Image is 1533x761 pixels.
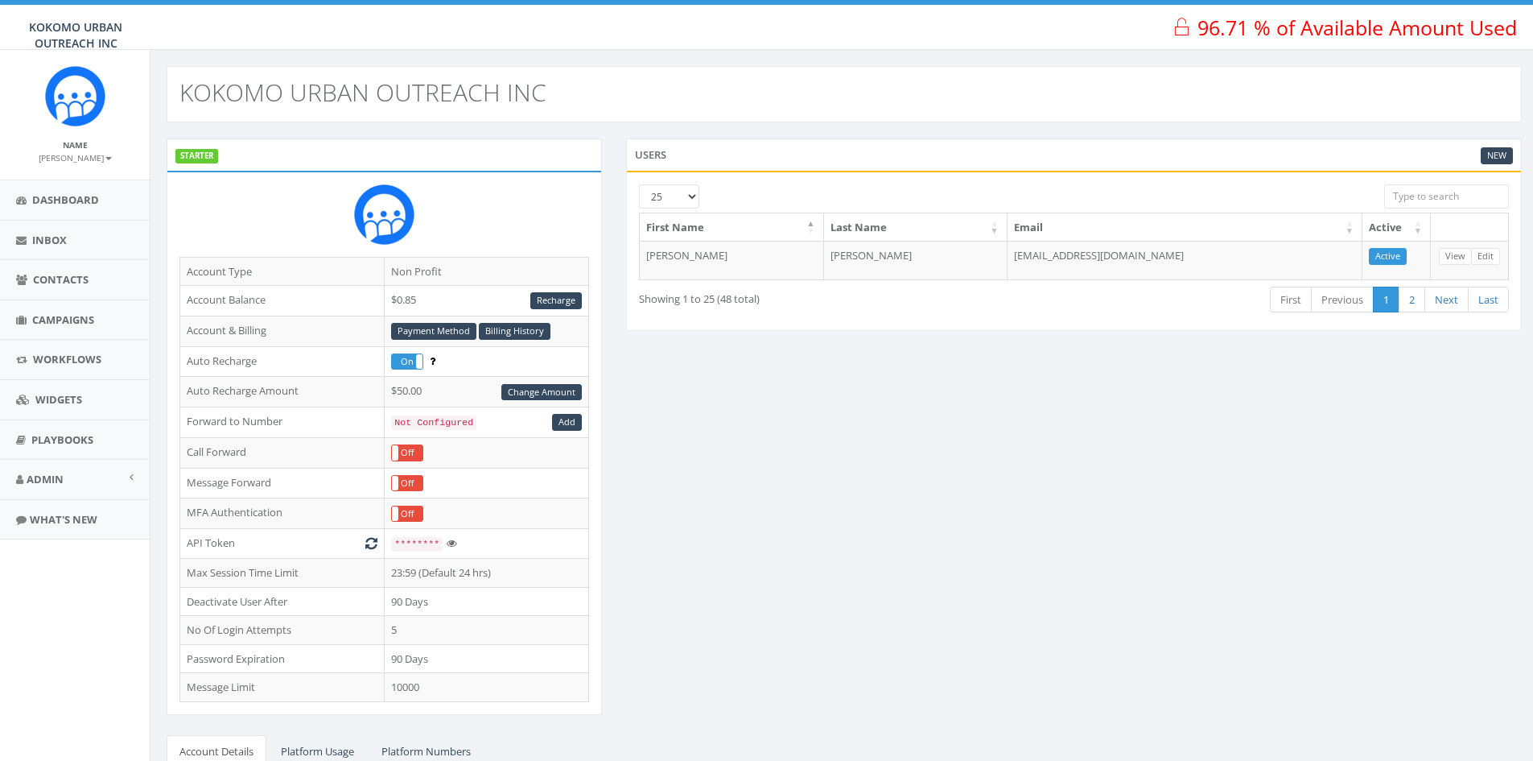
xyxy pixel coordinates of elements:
td: Account Balance [180,286,385,316]
td: Max Session Time Limit [180,558,385,587]
td: MFA Authentication [180,498,385,529]
td: Account Type [180,257,385,286]
small: Name [63,139,88,151]
td: Message Forward [180,468,385,498]
span: Dashboard [32,192,99,207]
a: Active [1369,248,1407,265]
span: Admin [27,472,64,486]
th: Last Name: activate to sort column ascending [824,213,1008,242]
td: 5 [385,616,589,645]
span: Inbox [32,233,67,247]
a: Edit [1471,248,1500,265]
th: Active: activate to sort column ascending [1362,213,1431,242]
td: $0.85 [385,286,589,316]
td: Message Limit [180,673,385,702]
td: Deactivate User After [180,587,385,616]
td: [PERSON_NAME] [640,241,823,279]
span: Contacts [33,272,89,287]
a: Billing History [479,323,550,340]
td: Forward to Number [180,407,385,438]
td: Auto Recharge Amount [180,377,385,407]
a: [PERSON_NAME] [39,150,112,164]
code: Not Configured [391,416,476,430]
td: Call Forward [180,437,385,468]
span: 96.71 % of Available Amount Used [1197,14,1517,41]
a: View [1439,248,1472,265]
span: Widgets [35,392,82,407]
td: 90 Days [385,644,589,673]
td: Account & Billing [180,316,385,346]
td: API Token [180,529,385,559]
td: No Of Login Attempts [180,616,385,645]
div: OnOff [391,354,423,370]
label: On [392,354,422,370]
a: 2 [1399,287,1425,313]
a: Next [1424,287,1469,313]
i: Generate New Token [365,538,377,548]
label: Off [392,476,422,491]
div: OnOff [391,506,423,523]
td: 10000 [385,673,589,702]
a: Add [552,414,582,431]
a: Change Amount [501,384,582,401]
td: Password Expiration [180,644,385,673]
a: Payment Method [391,323,476,340]
td: 90 Days [385,587,589,616]
div: OnOff [391,445,423,461]
span: Playbooks [31,432,93,447]
div: OnOff [391,475,423,492]
a: First [1270,287,1312,313]
td: [EMAIL_ADDRESS][DOMAIN_NAME] [1008,241,1362,279]
span: Workflows [33,352,101,366]
a: Recharge [530,292,582,309]
div: Users [626,139,1522,171]
a: Previous [1311,287,1374,313]
td: Auto Recharge [180,346,385,377]
input: Type to search [1384,184,1509,209]
td: $50.00 [385,377,589,407]
a: Last [1468,287,1509,313]
img: Rally_Corp_Icon.png [45,66,105,126]
h2: KOKOMO URBAN OUTREACH INC [179,79,546,105]
a: New [1481,147,1513,164]
span: Campaigns [32,312,94,327]
label: Off [392,507,422,522]
div: Showing 1 to 25 (48 total) [639,285,987,307]
small: [PERSON_NAME] [39,152,112,163]
label: STARTER [175,149,218,163]
th: First Name: activate to sort column descending [640,213,823,242]
span: What's New [30,512,97,527]
img: Rally_Corp_Icon.png [354,184,414,245]
td: 23:59 (Default 24 hrs) [385,558,589,587]
span: Enable to prevent campaign failure. [430,354,435,368]
th: Email: activate to sort column ascending [1008,213,1362,242]
td: Non Profit [385,257,589,286]
a: 1 [1373,287,1399,313]
td: [PERSON_NAME] [824,241,1008,279]
label: Off [392,445,422,461]
span: KOKOMO URBAN OUTREACH INC [29,19,122,51]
